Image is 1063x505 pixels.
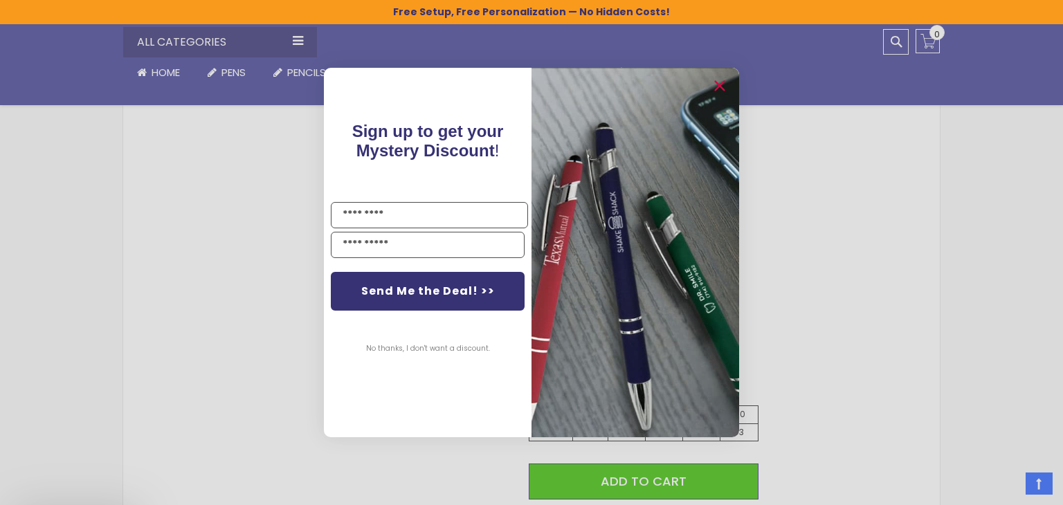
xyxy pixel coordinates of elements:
[359,331,497,366] button: No thanks, I don't want a discount.
[709,75,731,97] button: Close dialog
[352,122,504,160] span: !
[331,272,525,311] button: Send Me the Deal! >>
[531,68,739,437] img: pop-up-image
[352,122,504,160] span: Sign up to get your Mystery Discount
